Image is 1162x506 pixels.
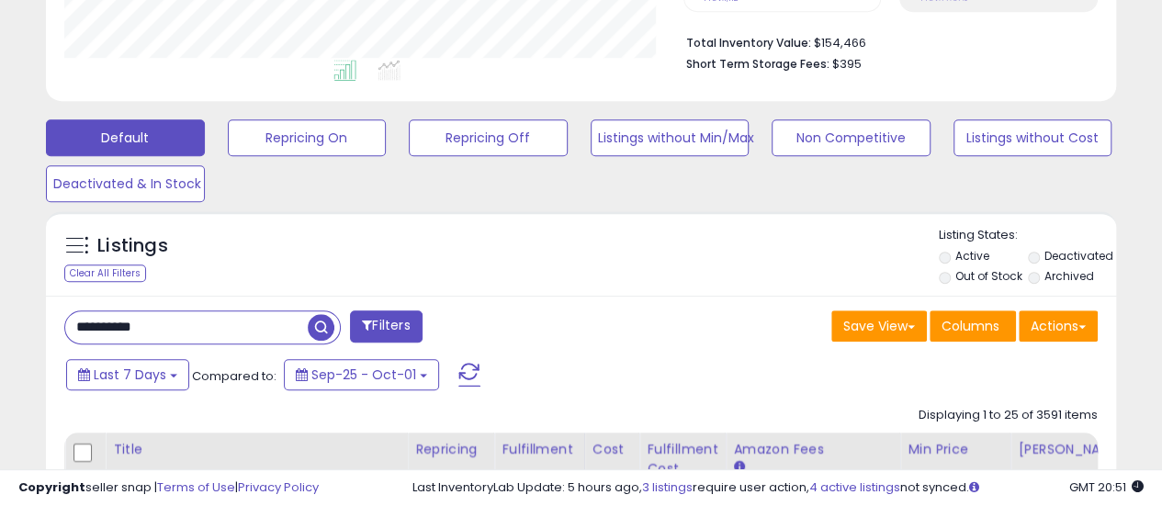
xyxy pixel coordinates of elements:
span: Compared to: [192,367,276,385]
div: Amazon Fees [733,440,892,459]
button: Repricing On [228,119,387,156]
b: Total Inventory Value: [686,35,811,51]
button: Last 7 Days [66,359,189,390]
div: Last InventoryLab Update: 5 hours ago, require user action, not synced. [412,479,1144,497]
label: Deactivated [1044,248,1113,264]
span: Sep-25 - Oct-01 [311,365,416,384]
a: Terms of Use [157,478,235,496]
button: Filters [350,310,422,343]
a: Privacy Policy [238,478,319,496]
label: Active [954,248,988,264]
a: 4 active listings [809,478,900,496]
div: Displaying 1 to 25 of 3591 items [919,407,1098,424]
label: Archived [1044,268,1094,284]
div: Repricing [415,440,486,459]
div: seller snap | | [18,479,319,497]
span: $395 [832,55,862,73]
button: Default [46,119,205,156]
button: Listings without Cost [953,119,1112,156]
p: Listing States: [939,227,1116,244]
strong: Copyright [18,478,85,496]
button: Repricing Off [409,119,568,156]
div: [PERSON_NAME] [1018,440,1127,459]
button: Save View [831,310,927,342]
div: Min Price [908,440,1002,459]
div: Fulfillment Cost [647,440,717,478]
button: Sep-25 - Oct-01 [284,359,439,390]
div: Clear All Filters [64,264,146,282]
button: Deactivated & In Stock [46,165,205,202]
div: Cost [592,440,632,459]
li: $154,466 [686,30,1084,52]
b: Short Term Storage Fees: [686,56,829,72]
button: Actions [1019,310,1098,342]
button: Columns [930,310,1016,342]
span: Columns [942,317,999,335]
button: Non Competitive [772,119,931,156]
span: 2025-10-9 20:51 GMT [1069,478,1144,496]
div: Fulfillment [502,440,576,459]
span: Last 7 Days [94,365,166,384]
label: Out of Stock [954,268,1021,284]
a: 3 listings [642,478,693,496]
h5: Listings [97,233,168,259]
button: Listings without Min/Max [591,119,750,156]
div: Title [113,440,400,459]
